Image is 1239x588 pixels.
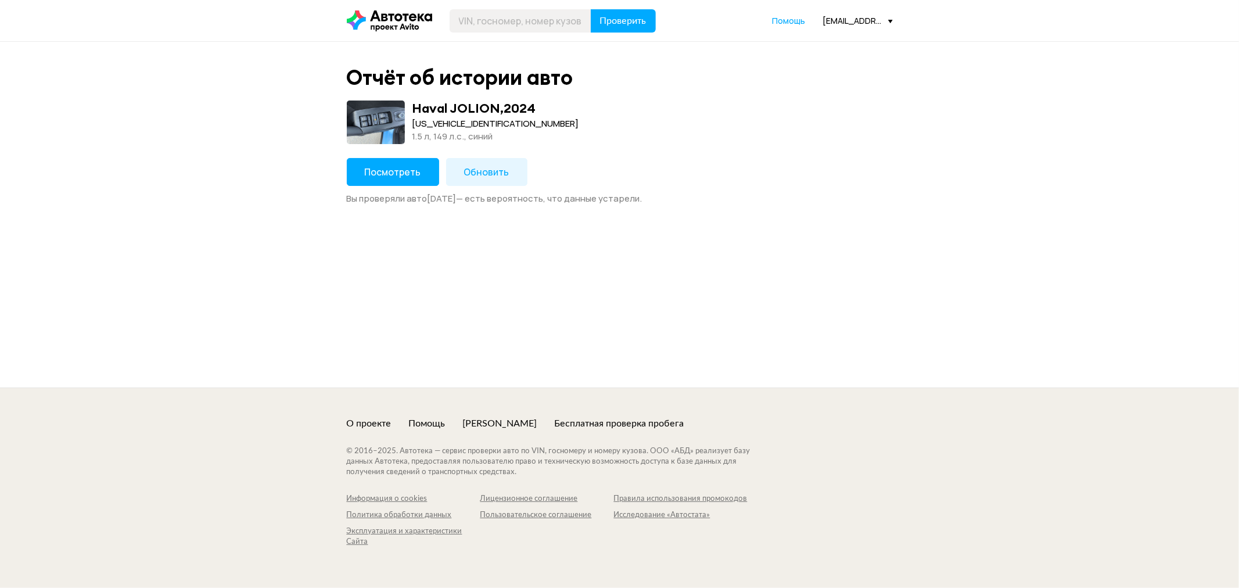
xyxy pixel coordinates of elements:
[347,510,480,521] a: Политика обработки данных
[773,15,806,26] span: Помощь
[412,117,579,130] div: [US_VEHICLE_IDENTIFICATION_NUMBER]
[600,16,647,26] span: Проверить
[464,166,509,178] span: Обновить
[555,417,684,430] a: Бесплатная проверка пробега
[347,65,573,90] div: Отчёт об истории авто
[823,15,893,26] div: [EMAIL_ADDRESS][DOMAIN_NAME]
[412,130,579,143] div: 1.5 л, 149 л.c., синий
[463,417,537,430] a: [PERSON_NAME]
[347,526,480,547] a: Эксплуатация и характеристики Сайта
[347,193,893,205] div: Вы проверяли авто [DATE] — есть вероятность, что данные устарели.
[773,15,806,27] a: Помощь
[347,446,774,478] div: © 2016– 2025 . Автотека — сервис проверки авто по VIN, госномеру и номеру кузова. ООО «АБД» реали...
[614,510,748,521] a: Исследование «Автостата»
[409,417,446,430] a: Помощь
[591,9,656,33] button: Проверить
[347,158,439,186] button: Посмотреть
[446,158,527,186] button: Обновить
[614,494,748,504] a: Правила использования промокодов
[480,510,614,521] a: Пользовательское соглашение
[347,494,480,504] a: Информация о cookies
[347,417,392,430] a: О проекте
[480,494,614,504] a: Лицензионное соглашение
[412,101,536,116] div: Haval JOLION , 2024
[365,166,421,178] span: Посмотреть
[450,9,591,33] input: VIN, госномер, номер кузова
